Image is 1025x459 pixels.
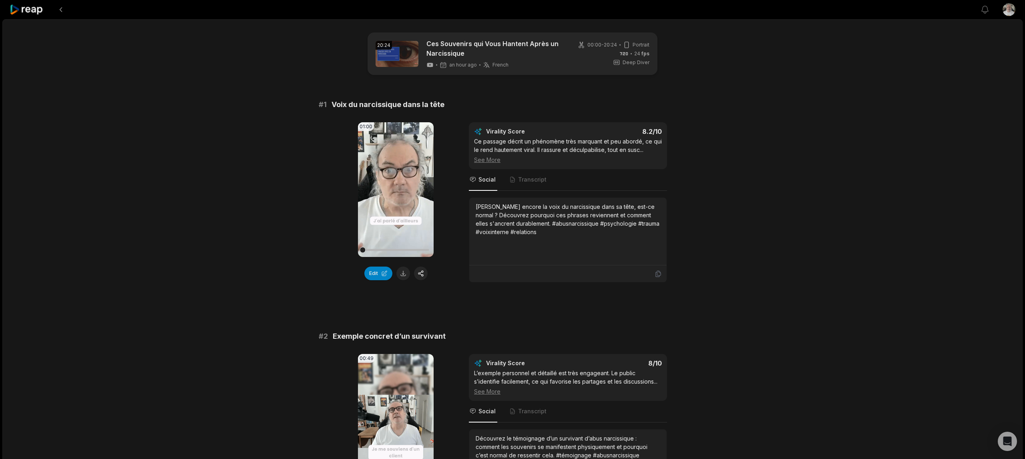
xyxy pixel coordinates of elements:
div: Virality Score [486,127,572,135]
span: Social [478,407,496,415]
span: fps [641,51,649,57]
span: Exemple concret d’un survivant [333,331,446,342]
span: 24 [634,50,649,57]
span: an hour ago [449,62,477,68]
a: Ces Souvenirs qui Vous Hantent Après un Narcissique [426,39,565,58]
div: See More [474,156,662,164]
nav: Tabs [469,401,667,423]
nav: Tabs [469,169,667,191]
div: Open Intercom Messenger [998,432,1017,451]
span: Social [478,176,496,184]
span: # 2 [319,331,328,342]
span: Transcript [518,176,547,184]
div: Ce passage décrit un phénomène très marquant et peu abordé, ce qui le rend hautement viral. Il ra... [474,137,662,164]
div: 8.2 /10 [576,127,662,135]
span: # 1 [319,99,327,110]
video: Your browser does not support mp4 format. [358,122,434,257]
span: Transcript [518,407,547,415]
div: Virality Score [486,359,572,367]
span: Portrait [633,41,649,49]
div: See More [474,387,662,396]
div: [PERSON_NAME] encore la voix du narcissique dans sa tête, est-ce normal ? Découvrez pourquoi ces ... [476,202,660,236]
span: French [492,62,508,68]
span: Voix du narcissique dans la tête [332,99,444,110]
div: L’exemple personnel et détaillé est très engageant. Le public s’identifie facilement, ce qui favo... [474,369,662,396]
div: 8 /10 [576,359,662,367]
span: 00:00 - 20:24 [587,41,617,49]
span: Deep Diver [623,59,649,66]
button: Edit [364,267,392,280]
